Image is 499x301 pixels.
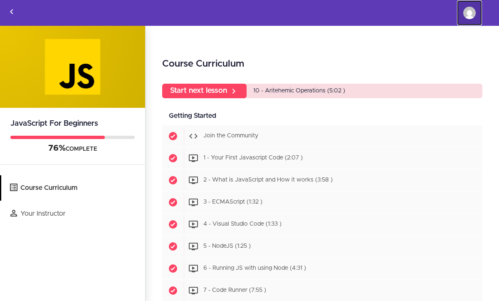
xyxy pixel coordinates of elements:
span: Completed item [162,147,184,169]
span: 4 - Visual Studio Code (1:33 ) [203,221,282,227]
a: Completed item 1 - Your First Javascript Code (2:07 ) [162,147,482,169]
a: Completed item Join the Community [162,125,482,147]
a: Completed item 2 - What is JavaScript and How it works (3:58 ) [162,169,482,191]
span: Completed item [162,236,184,257]
span: 3 - ECMAScript (1:32 ) [203,199,262,205]
span: 2 - What is JavaScript and How it works (3:58 ) [203,177,333,183]
span: Completed item [162,192,184,213]
span: Completed item [162,169,184,191]
a: Completed item 6 - Running JS with using Node (4:31 ) [162,258,482,279]
a: Start next lesson [162,84,247,98]
a: Completed item 5 - NodeJS (1:25 ) [162,236,482,257]
span: 7 - Code Runner (7:55 ) [203,288,266,294]
span: 10 - Aritehemic Operations (5:02 ) [253,88,345,94]
a: Completed item 4 - Visual Studio Code (1:33 ) [162,214,482,235]
span: Completed item [162,214,184,235]
a: Your Instructor [1,201,145,226]
a: Back to courses [0,0,23,25]
span: Completed item [162,258,184,279]
h2: Course Curriculum [162,57,482,71]
a: Course Curriculum [1,175,145,201]
span: 76% [48,144,66,152]
span: Completed item [162,125,184,147]
span: Join the Community [203,133,258,139]
img: ibn.de.salaam@gmail.com [463,7,476,19]
div: Getting Started [162,107,482,125]
span: 5 - NodeJS (1:25 ) [203,244,251,249]
div: COMPLETE [10,143,135,154]
span: 1 - Your First Javascript Code (2:07 ) [203,155,303,161]
a: Completed item 3 - ECMAScript (1:32 ) [162,192,482,213]
span: 6 - Running JS with using Node (4:31 ) [203,266,306,271]
svg: Back to courses [7,7,17,17]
